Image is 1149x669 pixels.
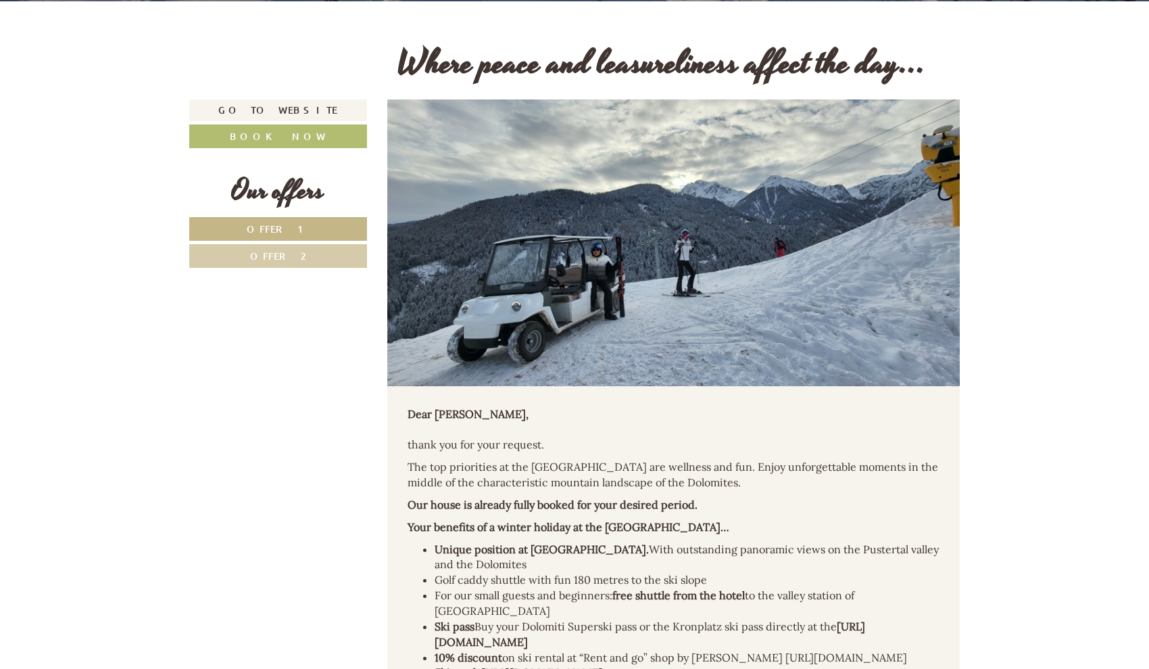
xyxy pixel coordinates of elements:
[189,124,367,148] a: Book now
[612,589,745,602] strong: free shuttle from the hotel
[435,588,940,619] li: For our small guests and beginners: to the valley station of [GEOGRAPHIC_DATA]
[408,407,940,453] p: thank you for your request.
[408,459,940,490] p: The top priorities at the [GEOGRAPHIC_DATA] are wellness and fun. Enjoy unforgettable moments in ...
[247,223,310,235] span: Offer 1
[250,250,306,262] span: Offer 2
[435,650,940,666] li: on ski rental at “Rent and go” shop by [PERSON_NAME] [URL][DOMAIN_NAME]
[397,45,926,83] h1: Where peace and leasureliness affect the day...
[435,651,502,664] strong: 10% discount
[435,620,474,633] strong: Ski pass
[408,520,729,534] strong: Your benefits of a winter holiday at the [GEOGRAPHIC_DATA]…
[435,619,940,650] li: Buy your Dolomiti Superski pass or the Kronplatz ski pass directly at the
[435,542,940,573] li: With outstanding panoramic views on the Pustertal valley and the Dolomites
[189,99,367,121] a: Go to website
[189,172,367,210] div: Our offers
[435,543,649,556] strong: Unique position at [GEOGRAPHIC_DATA].
[435,572,940,588] li: Golf caddy shuttle with fun 180 metres to the ski slope
[435,620,865,649] strong: [URL][DOMAIN_NAME]
[408,407,529,421] strong: Dear [PERSON_NAME],
[408,498,698,511] strong: Our house is already fully booked for your desired period.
